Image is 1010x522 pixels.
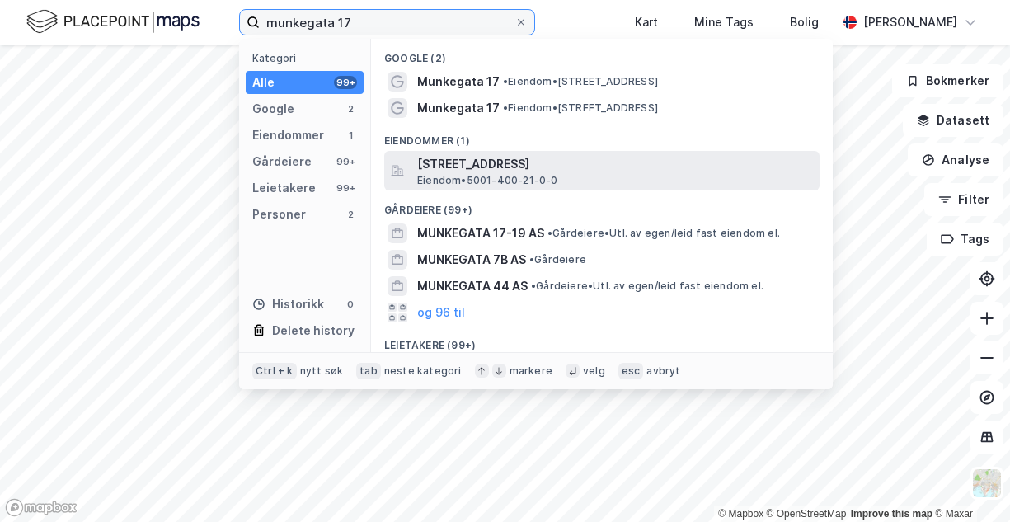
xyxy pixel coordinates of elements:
[384,364,462,378] div: neste kategori
[694,12,754,32] div: Mine Tags
[503,101,508,114] span: •
[892,64,1003,97] button: Bokmerker
[718,508,763,520] a: Mapbox
[252,294,324,314] div: Historikk
[503,75,658,88] span: Eiendom • [STREET_ADDRESS]
[260,10,514,35] input: Søk på adresse, matrikkel, gårdeiere, leietakere eller personer
[371,39,833,68] div: Google (2)
[417,98,500,118] span: Munkegata 17
[252,205,306,224] div: Personer
[356,363,381,379] div: tab
[646,364,680,378] div: avbryt
[252,125,324,145] div: Eiendommer
[417,223,544,243] span: MUNKEGATA 17-19 AS
[252,152,312,172] div: Gårdeiere
[371,190,833,220] div: Gårdeiere (99+)
[300,364,344,378] div: nytt søk
[334,181,357,195] div: 99+
[252,363,297,379] div: Ctrl + k
[863,12,957,32] div: [PERSON_NAME]
[272,321,355,341] div: Delete history
[417,276,528,296] span: MUNKEGATA 44 AS
[529,253,534,266] span: •
[851,508,932,520] a: Improve this map
[417,303,465,322] button: og 96 til
[618,363,644,379] div: esc
[635,12,658,32] div: Kart
[417,72,500,92] span: Munkegata 17
[417,174,558,187] span: Eiendom • 5001-400-21-0-0
[510,364,552,378] div: markere
[583,364,605,378] div: velg
[928,443,1010,522] iframe: Chat Widget
[344,102,357,115] div: 2
[344,298,357,311] div: 0
[531,280,763,293] span: Gårdeiere • Utl. av egen/leid fast eiendom el.
[928,443,1010,522] div: Kontrollprogram for chat
[252,99,294,119] div: Google
[334,76,357,89] div: 99+
[334,155,357,168] div: 99+
[26,7,200,36] img: logo.f888ab2527a4732fd821a326f86c7f29.svg
[344,129,357,142] div: 1
[252,178,316,198] div: Leietakere
[371,326,833,355] div: Leietakere (99+)
[924,183,1003,216] button: Filter
[767,508,847,520] a: OpenStreetMap
[417,250,526,270] span: MUNKEGATA 7B AS
[252,73,275,92] div: Alle
[344,208,357,221] div: 2
[908,143,1003,176] button: Analyse
[547,227,552,239] span: •
[903,104,1003,137] button: Datasett
[529,253,586,266] span: Gårdeiere
[371,121,833,151] div: Eiendommer (1)
[417,154,813,174] span: [STREET_ADDRESS]
[503,75,508,87] span: •
[503,101,658,115] span: Eiendom • [STREET_ADDRESS]
[5,498,78,517] a: Mapbox homepage
[790,12,819,32] div: Bolig
[927,223,1003,256] button: Tags
[547,227,780,240] span: Gårdeiere • Utl. av egen/leid fast eiendom el.
[252,52,364,64] div: Kategori
[531,280,536,292] span: •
